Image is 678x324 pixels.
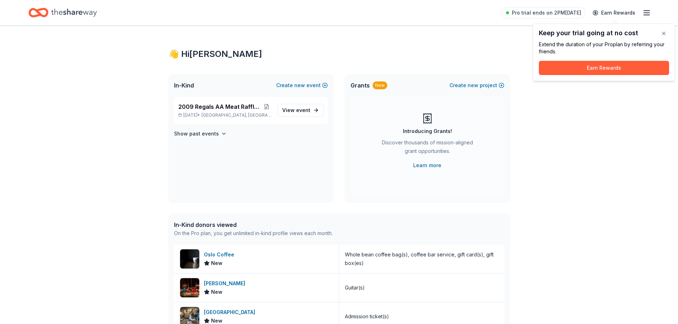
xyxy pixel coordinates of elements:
div: Oslo Coffee [204,250,237,259]
button: Earn Rewards [539,61,669,75]
span: new [294,81,305,90]
span: 2009 Regals AA Meat Raffle Fundraiser [178,102,261,111]
div: Introducing Grants! [403,127,452,136]
span: New [211,259,222,267]
span: New [211,288,222,296]
span: Grants [351,81,370,90]
div: Guitar(s) [345,283,365,292]
button: Show past events [174,129,227,138]
div: New [373,81,387,89]
div: Keep your trial going at no cost [539,30,669,37]
h4: Show past events [174,129,219,138]
span: event [296,107,310,113]
span: new [468,81,478,90]
span: In-Kind [174,81,194,90]
div: In-Kind donors viewed [174,221,333,229]
div: 👋 Hi [PERSON_NAME] [168,48,510,60]
div: [GEOGRAPHIC_DATA] [204,308,258,317]
span: [GEOGRAPHIC_DATA], [GEOGRAPHIC_DATA] [201,112,272,118]
span: Pro trial ends on 2PM[DATE] [512,9,581,17]
a: Home [28,4,97,21]
div: On the Pro plan, you get unlimited in-kind profile views each month. [174,229,333,238]
p: [DATE] • [178,112,272,118]
span: View [282,106,310,115]
a: Pro trial ends on 2PM[DATE] [502,7,585,18]
button: Createnewevent [276,81,328,90]
button: Createnewproject [450,81,504,90]
a: Learn more [413,161,441,170]
div: Whole bean coffee bag(s), coffee bar service, gift card(s), gift box(es) [345,250,499,267]
div: Extend the duration of your Pro plan by referring your friends. [539,41,669,55]
a: Earn Rewards [588,6,640,19]
div: Admission ticket(s) [345,312,389,321]
div: Discover thousands of mission-aligned grant opportunities. [379,138,476,158]
img: Image for Gibson [180,278,199,297]
a: View event [278,104,324,117]
div: [PERSON_NAME] [204,279,248,288]
img: Image for Oslo Coffee [180,249,199,269]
